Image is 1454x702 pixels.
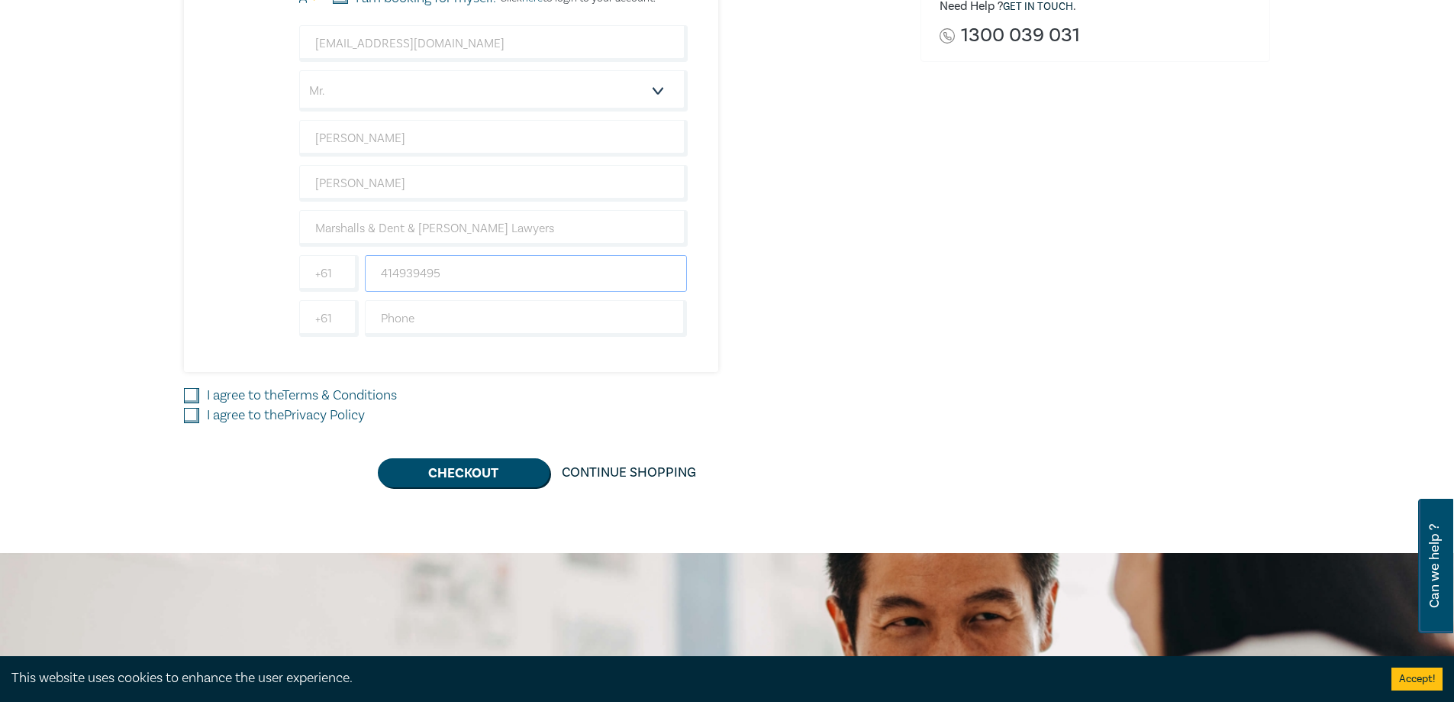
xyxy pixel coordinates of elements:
input: +61 [299,255,359,292]
a: Terms & Conditions [282,387,397,404]
input: Mobile* [365,255,688,292]
a: Continue Shopping [550,458,708,487]
a: 1300 039 031 [961,25,1080,46]
button: Accept cookies [1391,668,1443,691]
input: Phone [365,300,688,337]
input: Company [299,210,688,247]
label: I agree to the [207,406,365,425]
span: Can we help ? [1427,508,1442,624]
input: First Name* [299,120,688,157]
input: Last Name* [299,165,688,202]
button: Checkout [378,458,550,487]
input: Attendee Email* [299,25,688,62]
input: +61 [299,300,359,337]
a: Privacy Policy [284,406,365,424]
div: This website uses cookies to enhance the user experience. [11,668,1369,688]
label: I agree to the [207,386,397,406]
